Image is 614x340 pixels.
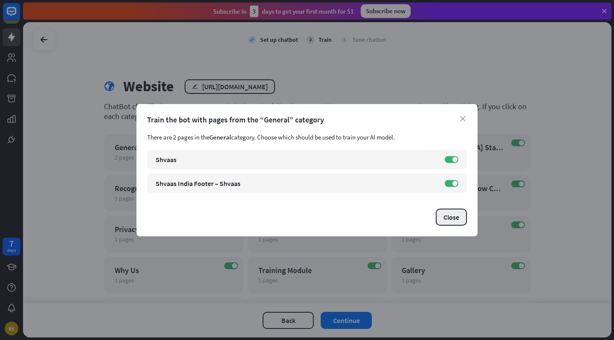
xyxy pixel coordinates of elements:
[147,115,467,125] div: Train the bot with pages from the “General” category
[460,116,466,122] i: close
[436,209,467,226] button: Close
[147,133,467,141] div: There are 2 pages in the category. Choose which should be used to train your AI model.
[7,3,32,29] button: Open LiveChat chat widget
[156,179,436,188] div: Shvaas India Footer – Shvaas
[156,155,436,164] div: Shvaas
[209,133,231,141] span: General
